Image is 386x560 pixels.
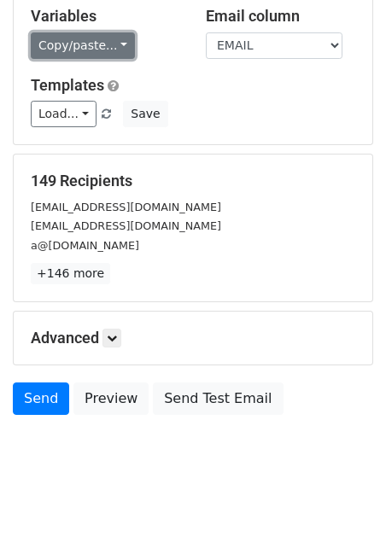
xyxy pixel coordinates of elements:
[206,7,355,26] h5: Email column
[301,478,386,560] iframe: Chat Widget
[31,101,96,127] a: Load...
[31,32,135,59] a: Copy/paste...
[153,382,283,415] a: Send Test Email
[31,172,355,190] h5: 149 Recipients
[31,239,139,252] small: a@[DOMAIN_NAME]
[31,219,221,232] small: [EMAIL_ADDRESS][DOMAIN_NAME]
[73,382,149,415] a: Preview
[31,201,221,213] small: [EMAIL_ADDRESS][DOMAIN_NAME]
[123,101,167,127] button: Save
[31,329,355,347] h5: Advanced
[13,382,69,415] a: Send
[31,263,110,284] a: +146 more
[31,7,180,26] h5: Variables
[31,76,104,94] a: Templates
